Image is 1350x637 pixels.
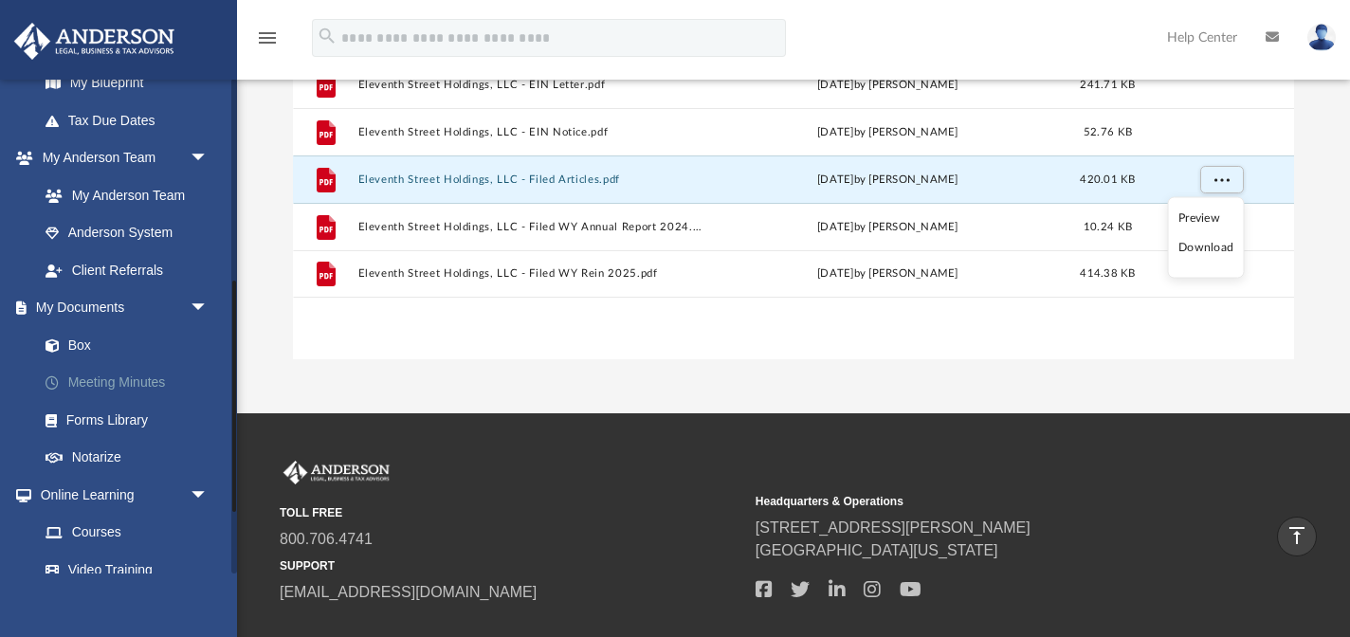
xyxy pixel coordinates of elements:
li: Download [1178,238,1233,258]
a: Video Training [27,551,218,589]
span: 420.01 KB [1080,174,1135,185]
a: My Anderson Team [27,176,218,214]
span: arrow_drop_down [190,139,228,178]
span: 10.24 KB [1084,222,1132,232]
small: TOLL FREE [280,504,742,521]
li: Preview [1178,208,1233,227]
a: Courses [27,514,228,552]
div: [DATE] by [PERSON_NAME] [714,77,1062,94]
small: SUPPORT [280,557,742,574]
a: Box [27,326,228,364]
button: Eleventh Street Holdings, LLC - Filed WY Annual Report 2024.pdf [357,221,705,233]
span: 241.71 KB [1080,80,1135,90]
a: My Documentsarrow_drop_down [13,289,237,327]
button: Eleventh Street Holdings, LLC - EIN Letter.pdf [357,79,705,91]
div: [DATE] by [PERSON_NAME] [714,266,1062,283]
span: 414.38 KB [1080,269,1135,280]
a: 800.706.4741 [280,531,373,547]
i: menu [256,27,279,49]
a: [STREET_ADDRESS][PERSON_NAME] [756,519,1031,536]
div: [DATE] by [PERSON_NAME] [714,124,1062,141]
img: Anderson Advisors Platinum Portal [280,461,393,485]
small: Headquarters & Operations [756,493,1218,510]
button: More options [1199,166,1243,194]
a: My Anderson Teamarrow_drop_down [13,139,228,177]
a: [EMAIL_ADDRESS][DOMAIN_NAME] [280,584,537,600]
ul: More options [1168,197,1245,279]
a: Tax Due Dates [27,101,237,139]
a: Client Referrals [27,251,228,289]
span: arrow_drop_down [190,289,228,328]
button: Eleventh Street Holdings, LLC - Filed WY Rein 2025.pdf [357,268,705,281]
i: search [317,26,337,46]
a: Forms Library [27,401,228,439]
div: [DATE] by [PERSON_NAME] [714,172,1062,189]
a: Online Learningarrow_drop_down [13,476,228,514]
a: menu [256,36,279,49]
button: Eleventh Street Holdings, LLC - EIN Notice.pdf [357,126,705,138]
a: Anderson System [27,214,228,252]
div: [DATE] by [PERSON_NAME] [714,219,1062,236]
button: Eleventh Street Holdings, LLC - Filed Articles.pdf [357,173,705,186]
a: [GEOGRAPHIC_DATA][US_STATE] [756,542,998,558]
a: Meeting Minutes [27,364,237,402]
a: Notarize [27,439,237,477]
span: 52.76 KB [1084,127,1132,137]
i: vertical_align_top [1286,524,1308,547]
a: My Blueprint [27,64,228,102]
img: User Pic [1307,24,1336,51]
span: arrow_drop_down [190,476,228,515]
img: Anderson Advisors Platinum Portal [9,23,180,60]
a: vertical_align_top [1277,517,1317,556]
